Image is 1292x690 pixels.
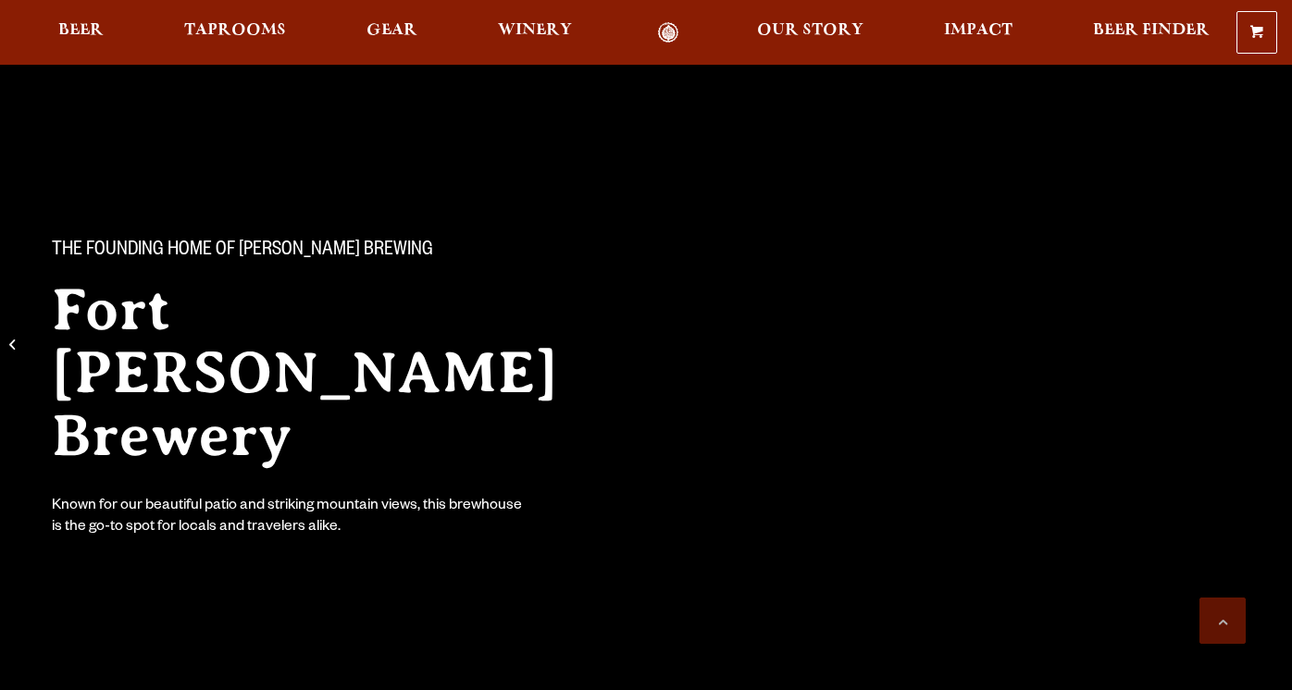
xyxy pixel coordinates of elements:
[52,278,629,467] h2: Fort [PERSON_NAME] Brewery
[1093,23,1210,38] span: Beer Finder
[757,23,863,38] span: Our Story
[1081,22,1222,43] a: Beer Finder
[366,23,417,38] span: Gear
[58,23,104,38] span: Beer
[46,22,116,43] a: Beer
[634,22,703,43] a: Odell Home
[498,23,572,38] span: Winery
[486,22,584,43] a: Winery
[184,23,286,38] span: Taprooms
[745,22,876,43] a: Our Story
[52,240,433,264] span: The Founding Home of [PERSON_NAME] Brewing
[172,22,298,43] a: Taprooms
[1199,598,1246,644] a: Scroll to top
[932,22,1025,43] a: Impact
[944,23,1012,38] span: Impact
[354,22,429,43] a: Gear
[52,497,526,539] div: Known for our beautiful patio and striking mountain views, this brewhouse is the go-to spot for l...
